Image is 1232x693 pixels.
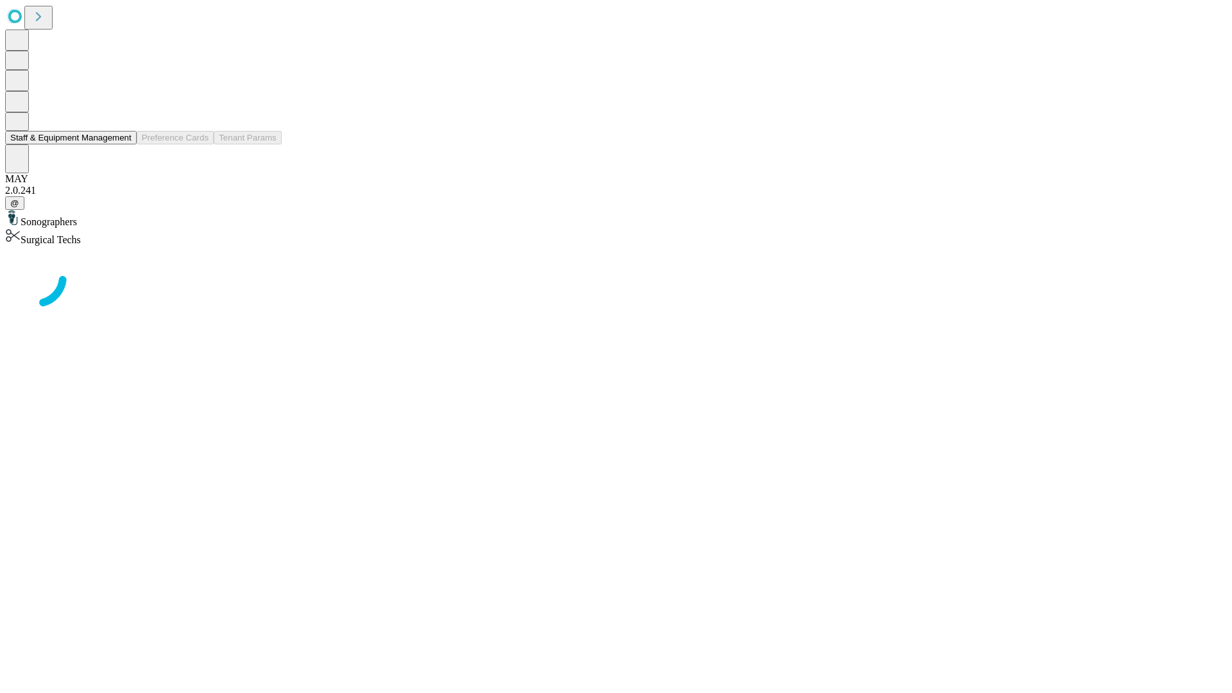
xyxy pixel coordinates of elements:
[5,173,1227,185] div: MAY
[5,185,1227,196] div: 2.0.241
[5,196,24,210] button: @
[5,131,137,144] button: Staff & Equipment Management
[137,131,214,144] button: Preference Cards
[5,228,1227,246] div: Surgical Techs
[10,198,19,208] span: @
[5,210,1227,228] div: Sonographers
[214,131,282,144] button: Tenant Params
